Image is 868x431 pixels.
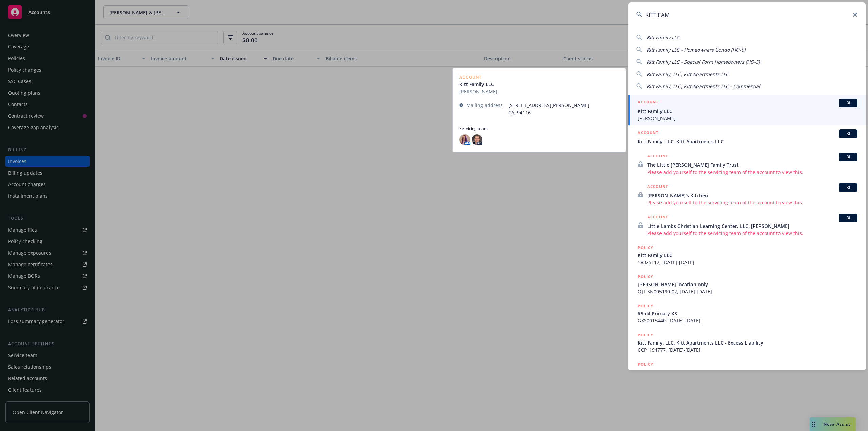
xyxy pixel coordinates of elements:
a: POLICY[PERSON_NAME] location onlyQJT-SN005190-02, [DATE]-[DATE] [628,270,866,299]
h5: ACCOUNT [647,153,668,161]
a: ACCOUNTBI[PERSON_NAME]'s KitchenPlease add yourself to the servicing team of the account to view ... [628,179,866,210]
span: BI [841,131,855,137]
span: K [647,71,650,77]
span: itt Family LLC [650,34,679,41]
span: Please add yourself to the servicing team of the account to view this. [647,199,857,206]
h5: ACCOUNT [647,183,668,191]
span: K [647,83,650,90]
span: K [647,59,650,65]
input: Search... [628,2,866,27]
span: CCP1194777, [DATE]-[DATE] [638,346,857,353]
span: itt Family, LLC, Kitt Apartments LLC - Commercial [650,83,760,90]
span: Please add yourself to the servicing team of the account to view this. [647,169,857,176]
span: [PERSON_NAME] location only [638,281,857,288]
span: $5mil Primary XS [638,310,857,317]
span: Kitt Family LLC [638,107,857,115]
span: The Little [PERSON_NAME] Family Trust [647,161,857,169]
a: POLICYKitt Family, LLC, Kitt Apartments LLC - Excess Liability [628,357,866,386]
a: POLICYKitt Family LLC18325112, [DATE]-[DATE] [628,240,866,270]
span: BI [841,154,855,160]
h5: ACCOUNT [638,99,658,107]
h5: POLICY [638,302,653,309]
span: Kitt Family, LLC, Kitt Apartments LLC - Excess Liability [638,368,857,375]
span: BI [841,215,855,221]
a: ACCOUNTBIKitt Family, LLC, Kitt Apartments LLC [628,125,866,149]
span: QJT-SN005190-02, [DATE]-[DATE] [638,288,857,295]
h5: POLICY [638,273,653,280]
span: Little Lambs Christian Learning Center, LLC, [PERSON_NAME] [647,222,857,230]
span: Kitt Family LLC [638,252,857,259]
a: ACCOUNTBIThe Little [PERSON_NAME] Family TrustPlease add yourself to the servicing team of the ac... [628,149,866,179]
span: Kitt Family, LLC, Kitt Apartments LLC [638,138,857,145]
span: BI [841,100,855,106]
h5: POLICY [638,361,653,368]
span: Please add yourself to the servicing team of the account to view this. [647,230,857,237]
span: GXS0015440, [DATE]-[DATE] [638,317,857,324]
span: 18325112, [DATE]-[DATE] [638,259,857,266]
span: itt Family LLC - Homeowners Condo (HO-6) [650,46,745,53]
span: BI [841,184,855,191]
span: [PERSON_NAME] [638,115,857,122]
a: ACCOUNTBIKitt Family LLC[PERSON_NAME] [628,95,866,125]
span: Kitt Family, LLC, Kitt Apartments LLC - Excess Liability [638,339,857,346]
h5: POLICY [638,244,653,251]
h5: ACCOUNT [638,129,658,137]
span: K [647,46,650,53]
span: itt Family LLC - Special Form Homeowners (HO-3) [650,59,760,65]
span: K [647,34,650,41]
span: [PERSON_NAME]'s Kitchen [647,192,857,199]
a: POLICYKitt Family, LLC, Kitt Apartments LLC - Excess LiabilityCCP1194777, [DATE]-[DATE] [628,328,866,357]
a: ACCOUNTBILittle Lambs Christian Learning Center, LLC, [PERSON_NAME]Please add yourself to the ser... [628,210,866,240]
h5: POLICY [638,332,653,338]
h5: ACCOUNT [647,214,668,222]
span: itt Family, LLC, Kitt Apartments LLC [650,71,729,77]
a: POLICY$5mil Primary XSGXS0015440, [DATE]-[DATE] [628,299,866,328]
